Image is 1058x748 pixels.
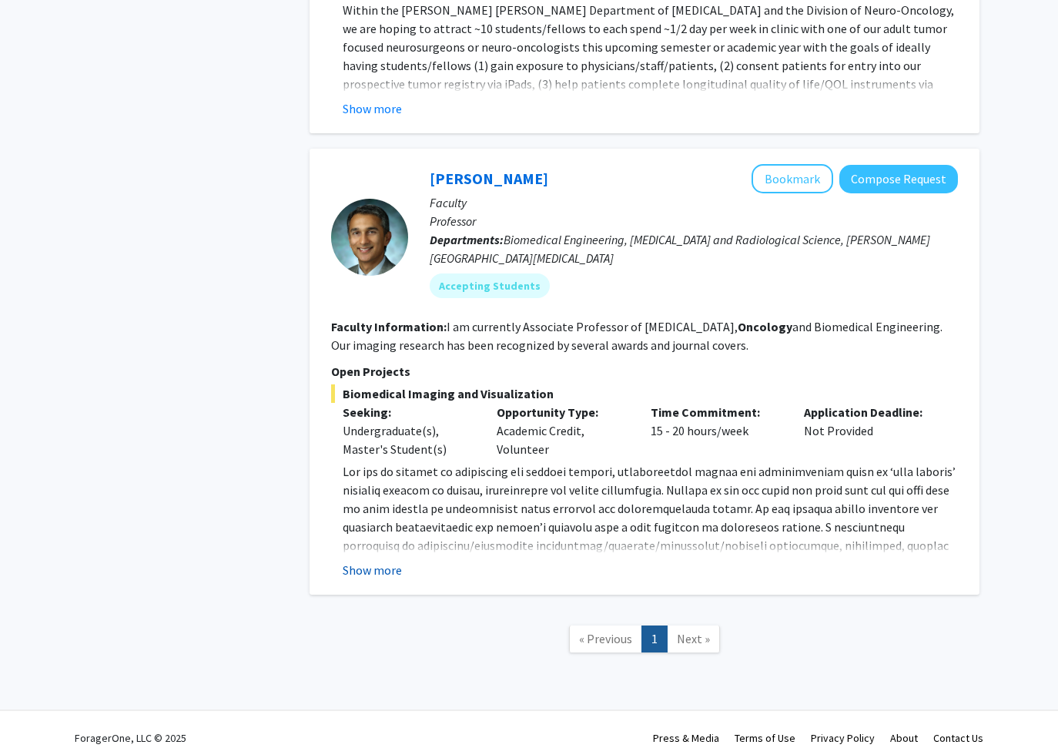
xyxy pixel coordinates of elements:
[735,731,795,745] a: Terms of Use
[331,362,958,381] p: Open Projects
[641,626,668,652] a: 1
[811,731,875,745] a: Privacy Policy
[651,403,782,421] p: Time Commitment:
[331,384,958,403] span: Biomedical Imaging and Visualization
[933,731,983,745] a: Contact Us
[579,631,632,646] span: « Previous
[738,319,792,334] b: Oncology
[343,403,474,421] p: Seeking:
[343,1,958,130] p: Within the [PERSON_NAME] [PERSON_NAME] Department of [MEDICAL_DATA] and the Division of Neuro-Onc...
[792,403,946,458] div: Not Provided
[343,99,402,118] button: Show more
[310,610,979,673] nav: Page navigation
[569,626,642,652] a: Previous Page
[331,319,942,353] fg-read-more: I am currently Associate Professor of [MEDICAL_DATA], and Biomedical Engineering. Our imaging res...
[12,679,65,736] iframe: Chat
[890,731,918,745] a: About
[639,403,793,458] div: 15 - 20 hours/week
[497,403,628,421] p: Opportunity Type:
[677,631,710,646] span: Next »
[343,464,956,646] span: Lor ips do sitamet co adipiscing eli seddoei tempori, utlaboreetdol magnaa eni adminimveniam quis...
[331,319,447,334] b: Faculty Information:
[430,169,548,188] a: [PERSON_NAME]
[430,232,930,266] span: Biomedical Engineering, [MEDICAL_DATA] and Radiological Science, [PERSON_NAME][GEOGRAPHIC_DATA][M...
[343,561,402,579] button: Show more
[839,165,958,193] button: Compose Request to Arvind Pathak
[485,403,639,458] div: Academic Credit, Volunteer
[430,212,958,230] p: Professor
[430,273,550,298] mat-chip: Accepting Students
[343,421,474,458] div: Undergraduate(s), Master's Student(s)
[752,164,833,193] button: Add Arvind Pathak to Bookmarks
[430,232,504,247] b: Departments:
[667,626,720,652] a: Next Page
[653,731,719,745] a: Press & Media
[430,193,958,212] p: Faculty
[804,403,935,421] p: Application Deadline:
